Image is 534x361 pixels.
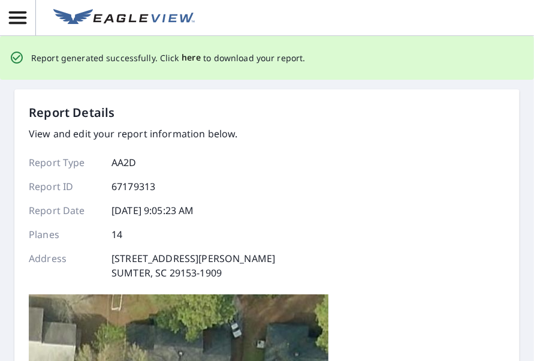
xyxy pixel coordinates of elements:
[29,155,101,170] p: Report Type
[29,251,101,280] p: Address
[53,9,195,27] img: EV Logo
[111,203,194,218] p: [DATE] 9:05:23 AM
[46,2,202,34] a: EV Logo
[111,251,275,280] p: [STREET_ADDRESS][PERSON_NAME] SUMTER, SC 29153-1909
[182,50,201,65] button: here
[31,50,306,65] p: Report generated successfully. Click to download your report.
[29,127,275,141] p: View and edit your report information below.
[111,179,155,194] p: 67179313
[29,227,101,242] p: Planes
[29,179,101,194] p: Report ID
[29,104,115,122] p: Report Details
[111,155,137,170] p: AA2D
[111,227,122,242] p: 14
[29,203,101,218] p: Report Date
